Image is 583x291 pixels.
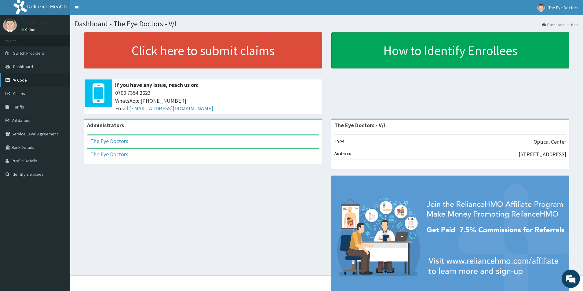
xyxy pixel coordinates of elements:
[542,22,565,27] a: Dashboard
[334,122,385,129] strong: The Eye Doctors - V/I
[115,81,199,88] b: If you have any issue, reach us on:
[334,138,344,144] b: Type
[334,151,351,156] b: Address
[84,32,322,68] a: Click here to submit claims
[129,105,213,112] a: [EMAIL_ADDRESS][DOMAIN_NAME]
[115,89,319,112] span: 0700 7354 2623 WhatsApp: [PHONE_NUMBER] Email:
[75,20,578,28] h1: Dashboard - The Eye Doctors - V/I
[534,138,566,146] p: Optical Center
[548,5,578,10] span: The Eye Doctors
[13,104,24,110] span: Tariffs
[90,151,128,158] a: The Eye Doctors
[3,18,17,32] img: User Image
[537,4,545,12] img: User Image
[13,64,33,69] span: Dashboard
[13,50,44,56] span: Switch Providers
[21,20,61,25] p: The Eye Doctors
[565,22,578,27] li: Here
[519,150,566,158] p: [STREET_ADDRESS]
[87,122,124,129] b: Administrators
[90,138,128,145] a: The Eye Doctors
[331,32,570,68] a: How to Identify Enrollees
[13,91,25,96] span: Claims
[21,28,36,32] a: Online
